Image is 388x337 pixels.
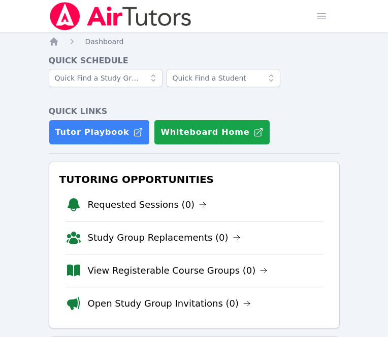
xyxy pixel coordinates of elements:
a: Tutor Playbook [49,120,150,145]
button: Whiteboard Home [154,120,270,145]
span: Dashboard [85,38,124,46]
a: Dashboard [85,36,124,47]
input: Quick Find a Study Group [49,69,163,87]
h3: Tutoring Opportunities [57,170,331,189]
h4: Quick Schedule [49,55,340,67]
nav: Breadcrumb [49,36,340,47]
img: Air Tutors [49,2,192,30]
h4: Quick Links [49,105,340,118]
input: Quick Find a Student [167,69,280,87]
a: Open Study Group Invitations (0) [88,296,251,311]
a: Study Group Replacements (0) [88,231,241,245]
a: Requested Sessions (0) [88,198,207,212]
a: View Registerable Course Groups (0) [88,264,268,278]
